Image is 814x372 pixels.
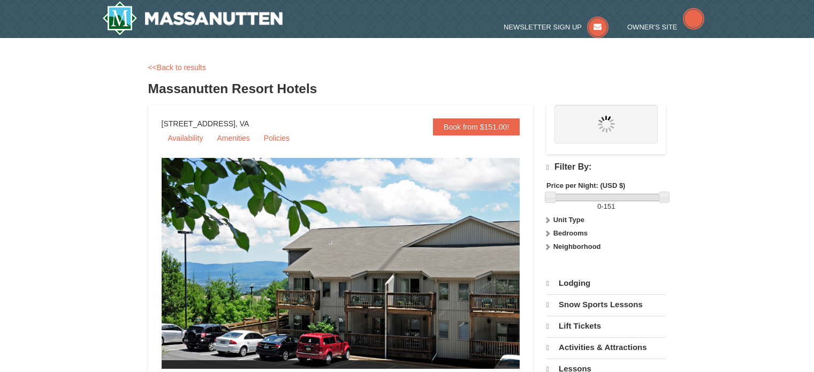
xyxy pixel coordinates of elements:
h4: Filter By: [546,162,666,172]
a: Availability [162,130,210,146]
h3: Massanutten Resort Hotels [148,78,666,100]
a: Amenities [210,130,256,146]
img: Massanutten Resort Logo [102,1,283,35]
strong: Bedrooms [553,229,588,237]
img: wait.gif [598,116,615,133]
a: Massanutten Resort [102,1,283,35]
span: Newsletter Sign Up [504,23,582,31]
a: Activities & Attractions [546,337,666,358]
a: Owner's Site [627,23,704,31]
span: 0 [597,202,601,210]
span: Owner's Site [627,23,678,31]
a: Lift Tickets [546,316,666,336]
img: 19219026-1-e3b4ac8e.jpg [162,158,547,369]
a: Policies [257,130,296,146]
strong: Unit Type [553,216,584,224]
a: Newsletter Sign Up [504,23,608,31]
a: Book from $151.00! [433,118,520,135]
a: Snow Sports Lessons [546,294,666,315]
a: Lodging [546,274,666,293]
span: 151 [604,202,615,210]
a: <<Back to results [148,63,206,72]
label: - [546,201,666,212]
strong: Neighborhood [553,242,601,250]
strong: Price per Night: (USD $) [546,181,625,189]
